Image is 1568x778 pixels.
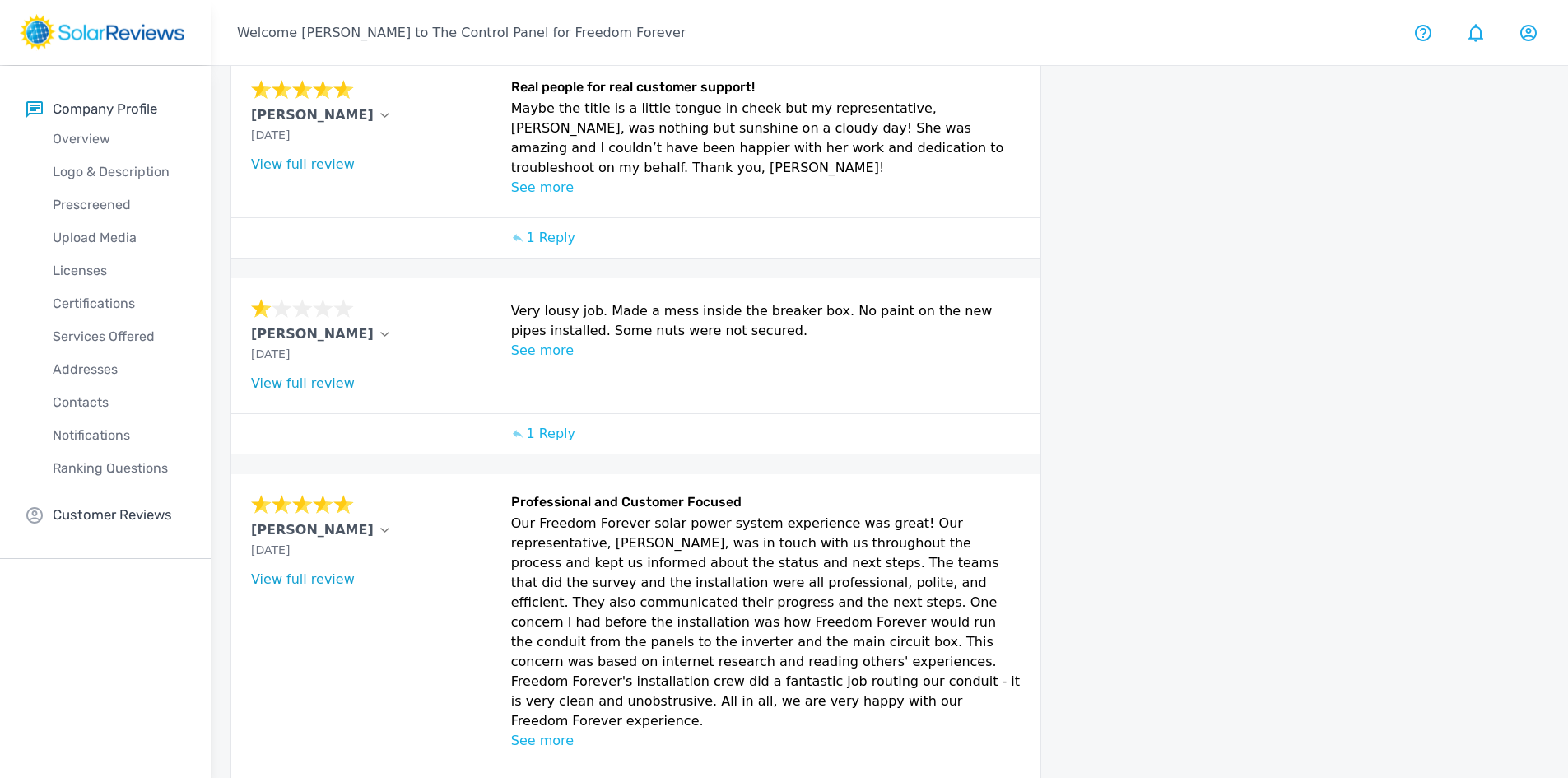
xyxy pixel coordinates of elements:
[511,178,1021,198] p: See more
[26,195,211,215] p: Prescreened
[26,254,211,287] a: Licenses
[251,324,374,344] p: [PERSON_NAME]
[251,156,355,172] a: View full review
[26,261,211,281] p: Licenses
[251,128,290,142] span: [DATE]
[26,426,211,445] p: Notifications
[26,327,211,347] p: Services Offered
[526,228,575,248] p: 1 Reply
[26,294,211,314] p: Certifications
[251,571,355,587] a: View full review
[511,301,1021,341] p: Very lousy job. Made a mess inside the breaker box. No paint on the new pipes installed. Some nut...
[251,105,374,125] p: [PERSON_NAME]
[251,543,290,557] span: [DATE]
[26,162,211,182] p: Logo & Description
[511,514,1021,731] p: Our Freedom Forever solar power system experience was great! Our representative, [PERSON_NAME], w...
[53,505,172,525] p: Customer Reviews
[251,375,355,391] a: View full review
[26,123,211,156] a: Overview
[26,129,211,149] p: Overview
[26,228,211,248] p: Upload Media
[53,99,157,119] p: Company Profile
[511,341,1021,361] p: See more
[526,424,575,444] p: 1 Reply
[26,189,211,221] a: Prescreened
[26,156,211,189] a: Logo & Description
[26,459,211,478] p: Ranking Questions
[511,79,1021,99] h6: Real people for real customer support!
[511,731,1021,751] p: See more
[26,452,211,485] a: Ranking Questions
[26,320,211,353] a: Services Offered
[237,23,686,43] p: Welcome [PERSON_NAME] to The Control Panel for Freedom Forever
[26,221,211,254] a: Upload Media
[26,386,211,419] a: Contacts
[26,419,211,452] a: Notifications
[251,520,374,540] p: [PERSON_NAME]
[251,347,290,361] span: [DATE]
[511,494,1021,514] h6: Professional and Customer Focused
[26,393,211,412] p: Contacts
[511,99,1021,178] p: Maybe the title is a little tongue in cheek but my representative, [PERSON_NAME], was nothing but...
[26,287,211,320] a: Certifications
[26,353,211,386] a: Addresses
[26,360,211,380] p: Addresses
